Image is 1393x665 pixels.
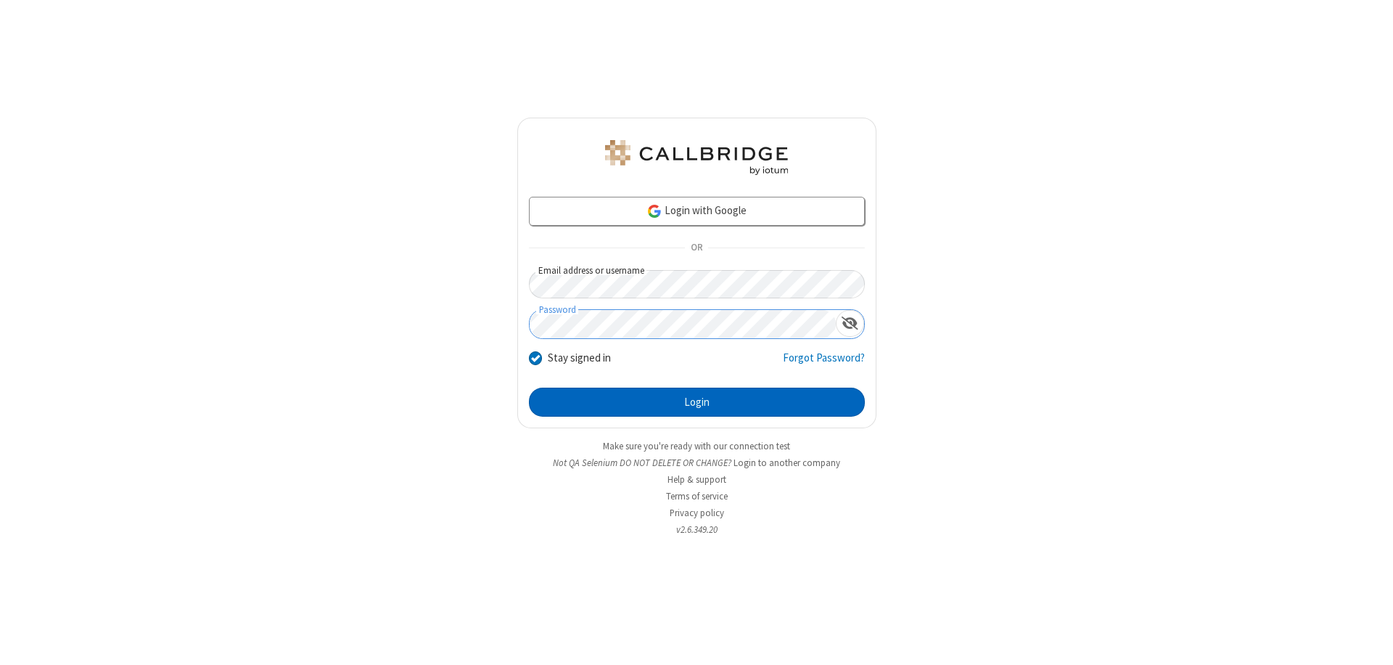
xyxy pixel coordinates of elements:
li: Not QA Selenium DO NOT DELETE OR CHANGE? [517,456,876,470]
button: Login [529,388,865,417]
label: Stay signed in [548,350,611,367]
a: Make sure you're ready with our connection test [603,440,790,452]
a: Terms of service [666,490,728,502]
div: Show password [836,310,864,337]
a: Forgot Password? [783,350,865,378]
input: Password [530,310,836,338]
img: google-icon.png [646,203,662,219]
a: Login with Google [529,197,865,226]
img: QA Selenium DO NOT DELETE OR CHANGE [602,140,791,175]
button: Login to another company [734,456,840,470]
a: Privacy policy [670,507,724,519]
a: Help & support [667,473,726,486]
li: v2.6.349.20 [517,523,876,537]
input: Email address or username [529,270,865,298]
span: OR [685,238,708,258]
